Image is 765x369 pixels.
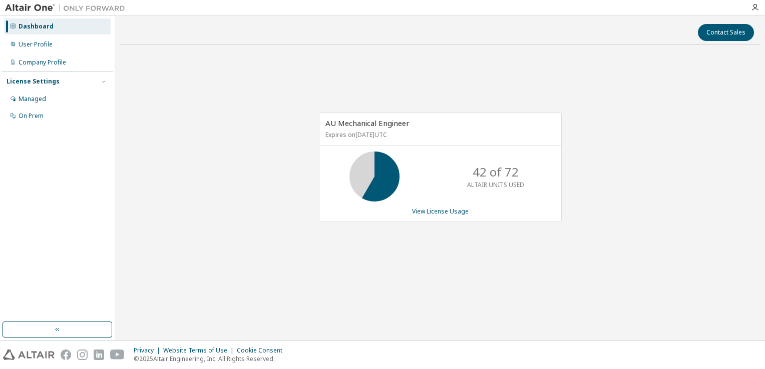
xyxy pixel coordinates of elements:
img: linkedin.svg [94,349,104,360]
img: altair_logo.svg [3,349,55,360]
img: instagram.svg [77,349,88,360]
button: Contact Sales [698,24,754,41]
span: AU Mechanical Engineer [325,118,410,128]
div: Website Terms of Use [163,346,237,354]
div: User Profile [19,40,53,48]
div: Managed [19,95,46,103]
p: 42 of 72 [473,163,519,180]
div: Privacy [134,346,163,354]
img: youtube.svg [110,349,125,360]
div: Cookie Consent [237,346,288,354]
div: Dashboard [19,22,54,30]
p: © 2025 Altair Engineering, Inc. All Rights Reserved. [134,354,288,363]
div: Company Profile [19,58,66,66]
div: On Prem [19,112,44,120]
img: Altair One [5,3,130,13]
div: License Settings [7,77,60,85]
a: View License Usage [412,207,469,215]
p: Expires on [DATE] UTC [325,130,553,139]
p: ALTAIR UNITS USED [467,180,524,189]
img: facebook.svg [61,349,71,360]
